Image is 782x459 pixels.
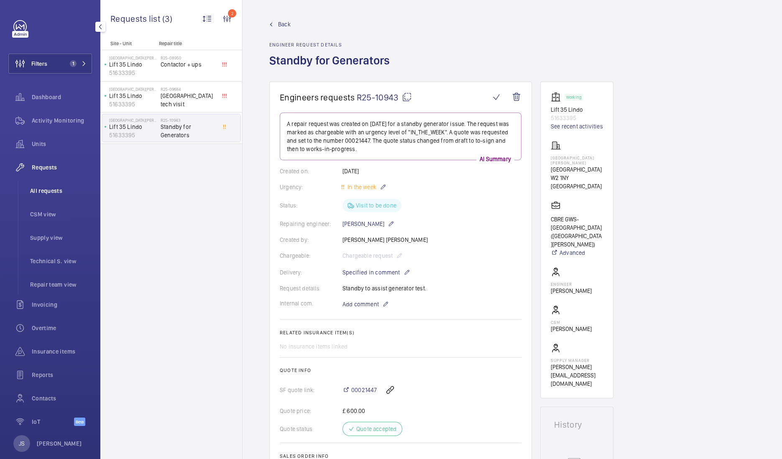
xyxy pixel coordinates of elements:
span: CSM view [30,210,92,218]
a: 00021447 [342,386,377,394]
p: A repair request was created on [DATE] for a standby generator issue. The request was marked as c... [287,120,514,153]
p: Lift 35 Lindo [109,92,157,100]
button: Filters1 [8,54,92,74]
p: CBRE GWS- [GEOGRAPHIC_DATA] ([GEOGRAPHIC_DATA][PERSON_NAME]) [551,215,603,249]
h1: History [554,421,600,429]
p: [GEOGRAPHIC_DATA][PERSON_NAME] [551,155,603,165]
p: Lift 35 Lindo [551,105,603,114]
p: Working [566,96,581,99]
p: [PERSON_NAME][EMAIL_ADDRESS][DOMAIN_NAME] [551,363,603,388]
span: Supply view [30,233,92,242]
span: Filters [31,59,47,68]
p: [PERSON_NAME] [342,219,394,229]
span: Overtime [32,324,92,332]
p: [PERSON_NAME] [37,439,82,448]
p: [GEOGRAPHIC_DATA][PERSON_NAME] [109,87,157,92]
p: Specified in comment [342,267,410,277]
p: 51633395 [551,114,603,122]
p: [PERSON_NAME] [551,287,592,295]
span: Repair team view [30,280,92,289]
span: Add comment [342,300,379,308]
span: Activity Monitoring [32,116,92,125]
h2: R25-08950 [161,55,216,60]
span: Back [278,20,291,28]
span: In the week [346,184,376,190]
p: W2 1NY [GEOGRAPHIC_DATA] [551,174,603,190]
span: IoT [32,418,74,426]
a: See recent activities [551,122,603,131]
span: 1 [70,60,77,67]
span: 00021447 [351,386,377,394]
p: [GEOGRAPHIC_DATA] [551,165,603,174]
img: elevator.svg [551,92,564,102]
span: Requests list [110,13,162,24]
h2: R25-09684 [161,87,216,92]
span: Requests [32,163,92,172]
p: JS [19,439,25,448]
h2: Engineer request details [269,42,395,48]
p: [GEOGRAPHIC_DATA][PERSON_NAME] [109,55,157,60]
p: Lift 35 Lindo [109,123,157,131]
p: 51633395 [109,69,157,77]
p: 51633395 [109,131,157,139]
span: All requests [30,187,92,195]
h1: Standby for Generators [269,53,395,82]
p: CSM [551,320,592,325]
span: Engineers requests [280,92,355,103]
span: R25-10943 [357,92,412,103]
span: Contacts [32,394,92,403]
p: [GEOGRAPHIC_DATA][PERSON_NAME] [109,118,157,123]
span: [GEOGRAPHIC_DATA] tech visit [161,92,216,108]
p: 51633395 [109,100,157,108]
a: Advanced [551,249,603,257]
h2: R25-10943 [161,118,216,123]
span: Dashboard [32,93,92,101]
span: Units [32,140,92,148]
span: Insurance items [32,347,92,356]
h2: Sales order info [280,453,521,459]
p: AI Summary [476,155,514,163]
span: Beta [74,418,85,426]
p: Repair title [159,41,214,46]
p: [PERSON_NAME] [551,325,592,333]
span: Technical S. view [30,257,92,265]
span: Standby for Generators [161,123,216,139]
span: Contactor + ups [161,60,216,69]
span: Invoicing [32,300,92,309]
h2: Quote info [280,367,521,373]
p: Site - Unit [100,41,156,46]
p: Supply manager [551,358,603,363]
span: Reports [32,371,92,379]
p: Engineer [551,282,592,287]
p: Lift 35 Lindo [109,60,157,69]
h2: Related insurance item(s) [280,330,521,336]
